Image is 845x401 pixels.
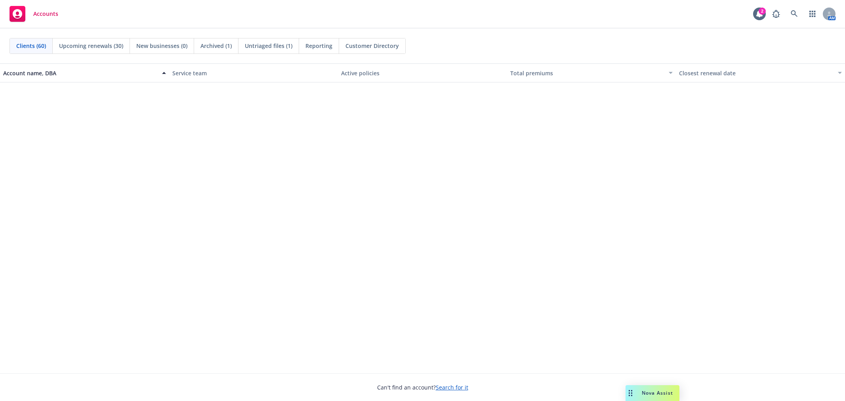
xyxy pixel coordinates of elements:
[6,3,61,25] a: Accounts
[626,385,679,401] button: Nova Assist
[172,69,335,77] div: Service team
[679,69,833,77] div: Closest renewal date
[3,69,157,77] div: Account name, DBA
[200,42,232,50] span: Archived (1)
[507,63,676,82] button: Total premiums
[245,42,292,50] span: Untriaged files (1)
[768,6,784,22] a: Report a Bug
[16,42,46,50] span: Clients (60)
[33,11,58,17] span: Accounts
[436,384,468,391] a: Search for it
[305,42,332,50] span: Reporting
[642,390,673,396] span: Nova Assist
[786,6,802,22] a: Search
[338,63,507,82] button: Active policies
[676,63,845,82] button: Closest renewal date
[377,383,468,391] span: Can't find an account?
[345,42,399,50] span: Customer Directory
[805,6,820,22] a: Switch app
[136,42,187,50] span: New businesses (0)
[169,63,338,82] button: Service team
[626,385,635,401] div: Drag to move
[59,42,123,50] span: Upcoming renewals (30)
[510,69,664,77] div: Total premiums
[341,69,504,77] div: Active policies
[759,8,766,15] div: 2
